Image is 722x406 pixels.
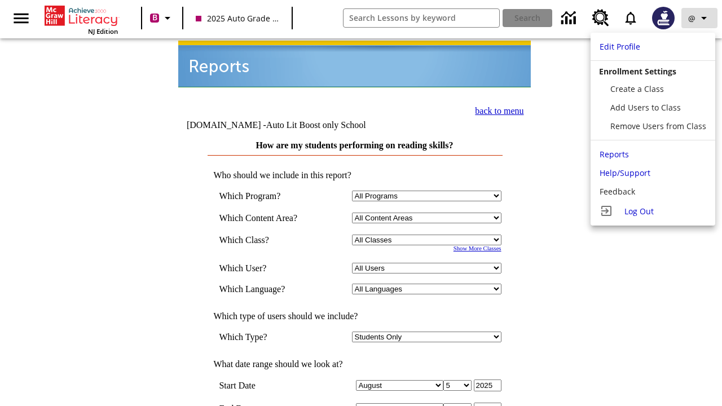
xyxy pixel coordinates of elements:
span: Remove Users from Class [610,121,706,131]
span: Add Users to Class [610,102,681,113]
span: Feedback [600,186,635,197]
span: Enrollment Settings [599,66,676,77]
span: Reports [600,149,629,160]
span: Help/Support [600,167,650,178]
span: Log Out [624,206,654,217]
span: Create a Class [610,83,664,94]
span: Edit Profile [600,41,640,52]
